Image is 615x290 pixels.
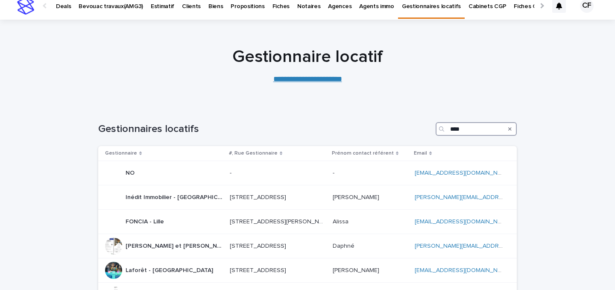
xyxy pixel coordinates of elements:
[230,168,233,177] p: -
[414,149,427,158] p: Email
[229,149,278,158] p: #, Rue Gestionnaire
[230,241,288,250] p: [STREET_ADDRESS]
[230,192,288,201] p: [STREET_ADDRESS]
[98,161,517,185] tr: NONO -- -- [EMAIL_ADDRESS][DOMAIN_NAME]
[415,243,558,249] a: [PERSON_NAME][EMAIL_ADDRESS][DOMAIN_NAME]
[98,258,517,283] tr: Laforêt - [GEOGRAPHIC_DATA]Laforêt - [GEOGRAPHIC_DATA] [STREET_ADDRESS][STREET_ADDRESS] [PERSON_N...
[332,149,394,158] p: Prénom contact référent
[98,210,517,234] tr: FONCIA - LilleFONCIA - Lille [STREET_ADDRESS][PERSON_NAME], [GEOGRAPHIC_DATA][STREET_ADDRESS][PER...
[98,234,517,258] tr: [PERSON_NAME] et [PERSON_NAME][GEOGRAPHIC_DATA][PERSON_NAME] et [PERSON_NAME][GEOGRAPHIC_DATA] [S...
[415,194,558,200] a: [PERSON_NAME][EMAIL_ADDRESS][DOMAIN_NAME]
[98,185,517,210] tr: Inédit Immobilier - [GEOGRAPHIC_DATA]Inédit Immobilier - [GEOGRAPHIC_DATA] [STREET_ADDRESS][STREE...
[98,123,432,135] h1: Gestionnaires locatifs
[126,241,225,250] p: [PERSON_NAME] et [PERSON_NAME][GEOGRAPHIC_DATA]
[126,217,166,226] p: FONCIA - Lille
[126,265,215,274] p: Laforêt - [GEOGRAPHIC_DATA]
[436,122,517,136] input: Search
[230,217,328,226] p: [STREET_ADDRESS][PERSON_NAME], [GEOGRAPHIC_DATA]
[105,149,137,158] p: Gestionnaire
[126,192,225,201] p: Inédit Immobilier - [GEOGRAPHIC_DATA]
[333,217,350,226] p: Alissa
[126,168,136,177] p: NO
[415,267,511,273] a: [EMAIL_ADDRESS][DOMAIN_NAME]
[333,192,381,201] p: [PERSON_NAME]
[333,265,381,274] p: [PERSON_NAME]
[98,47,517,67] h1: Gestionnaire locatif
[415,170,511,176] a: [EMAIL_ADDRESS][DOMAIN_NAME]
[415,219,511,225] a: [EMAIL_ADDRESS][DOMAIN_NAME]
[230,265,288,274] p: 100 rue Bernardin de Saint Pierre, Angle Avenue Foch
[333,168,336,177] p: -
[333,241,356,250] p: Daphné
